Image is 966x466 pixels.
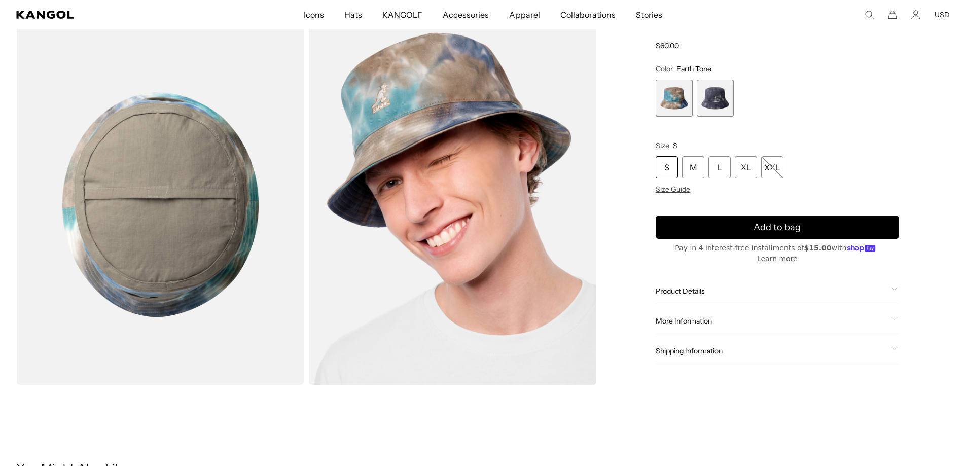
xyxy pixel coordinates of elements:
span: Color [656,64,673,74]
div: 2 of 2 [697,80,734,117]
summary: Search here [865,10,874,19]
span: Size [656,141,669,151]
span: Earth Tone [676,64,711,74]
button: USD [935,10,950,19]
span: Shipping Information [656,347,887,356]
span: Add to bag [754,221,801,234]
span: More Information [656,317,887,326]
button: Cart [888,10,897,19]
div: M [682,157,704,179]
span: $60.00 [656,41,679,50]
img: color-earth-tone [16,24,304,384]
div: S [656,157,678,179]
div: 1 of 2 [656,80,693,117]
a: Kangol [16,11,201,19]
img: earth-tone [308,24,596,384]
button: Add to bag [656,216,899,239]
span: Size Guide [656,185,690,194]
a: Account [911,10,920,19]
label: Smoke [697,80,734,117]
label: Earth Tone [656,80,693,117]
span: S [673,141,677,151]
div: XL [735,157,757,179]
span: Product Details [656,287,887,296]
div: XXL [761,157,783,179]
div: L [708,157,731,179]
